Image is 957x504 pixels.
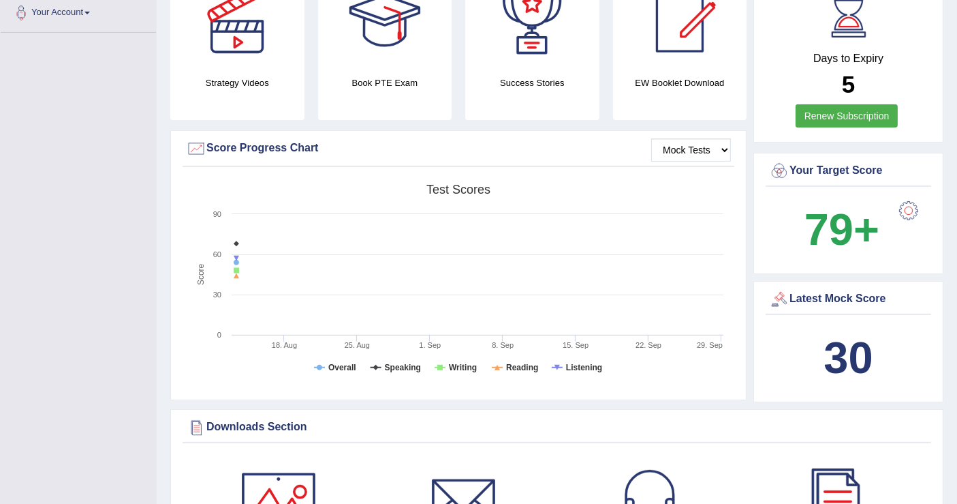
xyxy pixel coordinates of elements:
[170,76,304,90] h4: Strategy Videos
[213,210,221,218] text: 90
[465,76,599,90] h4: Success Stories
[318,76,452,90] h4: Book PTE Exam
[213,250,221,258] text: 60
[186,138,731,159] div: Score Progress Chart
[345,341,370,349] tspan: 25. Aug
[769,53,928,65] h4: Days to Expiry
[769,161,928,181] div: Your Target Score
[563,341,589,349] tspan: 15. Sep
[796,104,898,128] a: Renew Subscription
[217,331,221,339] text: 0
[566,363,602,372] tspan: Listening
[272,341,297,349] tspan: 18. Aug
[426,183,490,196] tspan: Test scores
[186,417,928,438] div: Downloads Section
[804,205,879,254] b: 79+
[769,289,928,310] div: Latest Mock Score
[842,71,855,98] b: 5
[613,76,747,90] h4: EW Booklet Download
[449,363,477,372] tspan: Writing
[419,341,441,349] tspan: 1. Sep
[506,363,538,372] tspan: Reading
[823,333,873,383] b: 30
[213,291,221,299] text: 30
[697,341,723,349] tspan: 29. Sep
[196,264,206,286] tspan: Score
[492,341,514,349] tspan: 8. Sep
[328,363,356,372] tspan: Overall
[636,341,661,349] tspan: 22. Sep
[385,363,421,372] tspan: Speaking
